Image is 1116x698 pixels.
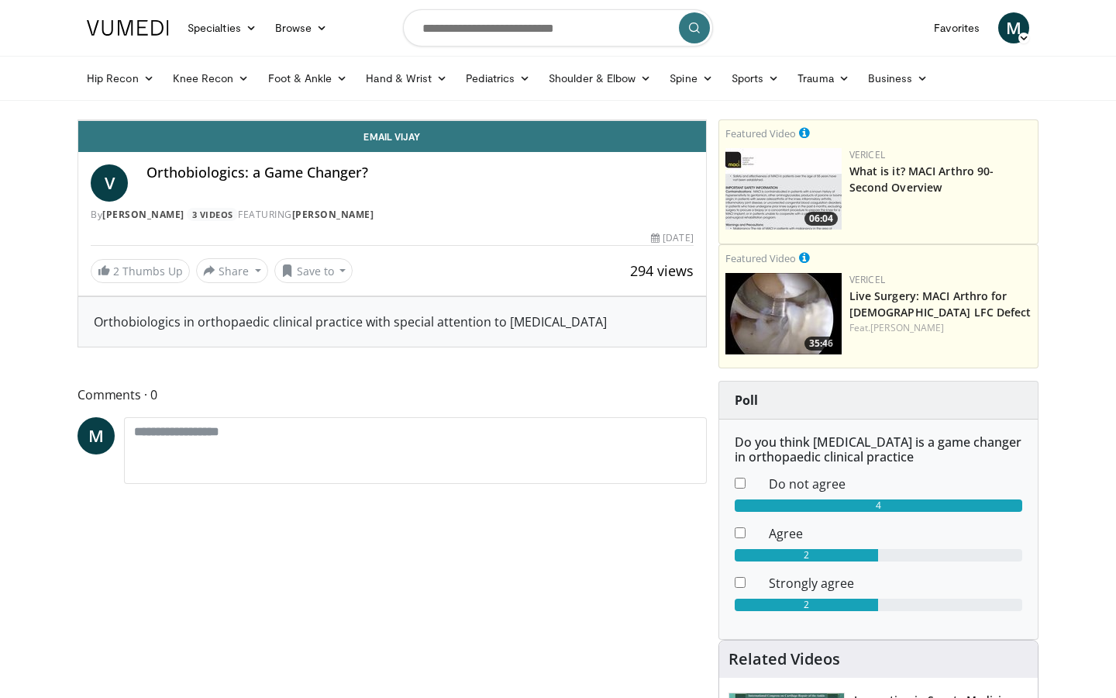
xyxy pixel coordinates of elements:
[77,385,707,405] span: Comments 0
[735,435,1022,465] h6: Do you think [MEDICAL_DATA] is a game changer in orthopaedic clinical practice
[849,321,1032,335] div: Feat.
[725,273,842,354] img: eb023345-1e2d-4374-a840-ddbc99f8c97c.150x105_q85_crop-smart_upscale.jpg
[728,650,840,669] h4: Related Videos
[849,148,885,161] a: Vericel
[77,63,164,94] a: Hip Recon
[735,499,1022,512] div: 4
[266,12,337,43] a: Browse
[870,321,944,334] a: [PERSON_NAME]
[146,164,694,181] h4: Orthobiologics: a Game Changer?
[660,63,722,94] a: Spine
[735,599,879,611] div: 2
[725,273,842,354] a: 35:46
[804,337,838,351] span: 35:46
[78,121,706,152] a: Email Vijay
[77,417,115,454] a: M
[259,63,357,94] a: Foot & Ankle
[757,475,1034,493] dd: Do not agree
[859,63,938,94] a: Business
[849,289,1032,320] a: Live Surgery: MACI Arthro for [DEMOGRAPHIC_DATA] LFC Defect
[651,231,693,245] div: [DATE]
[87,20,169,36] img: VuMedi Logo
[178,12,266,43] a: Specialties
[757,574,1034,593] dd: Strongly agree
[196,258,268,283] button: Share
[630,261,694,280] span: 294 views
[998,12,1029,43] a: M
[725,126,796,140] small: Featured Video
[725,148,842,230] img: aa6cc8ed-3dbf-4b6a-8d82-4a06f68b6688.150x105_q85_crop-smart_upscale.jpg
[735,549,879,562] div: 2
[78,120,706,121] video-js: Video Player
[725,148,842,230] a: 06:04
[356,63,456,94] a: Hand & Wrist
[539,63,660,94] a: Shoulder & Elbow
[91,259,190,283] a: 2 Thumbs Up
[725,251,796,265] small: Featured Video
[757,524,1034,543] dd: Agree
[735,392,758,409] strong: Poll
[925,12,989,43] a: Favorites
[113,264,119,278] span: 2
[274,258,353,283] button: Save to
[788,63,859,94] a: Trauma
[187,208,238,221] a: 3 Videos
[91,164,128,202] a: V
[94,313,691,331] div: Orthobiologics in orthopaedic clinical practice with special attention to [MEDICAL_DATA]
[102,208,184,221] a: [PERSON_NAME]
[722,63,789,94] a: Sports
[91,208,694,222] div: By FEATURING
[292,208,374,221] a: [PERSON_NAME]
[456,63,539,94] a: Pediatrics
[403,9,713,47] input: Search topics, interventions
[804,212,838,226] span: 06:04
[849,164,994,195] a: What is it? MACI Arthro 90-Second Overview
[849,273,885,286] a: Vericel
[164,63,259,94] a: Knee Recon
